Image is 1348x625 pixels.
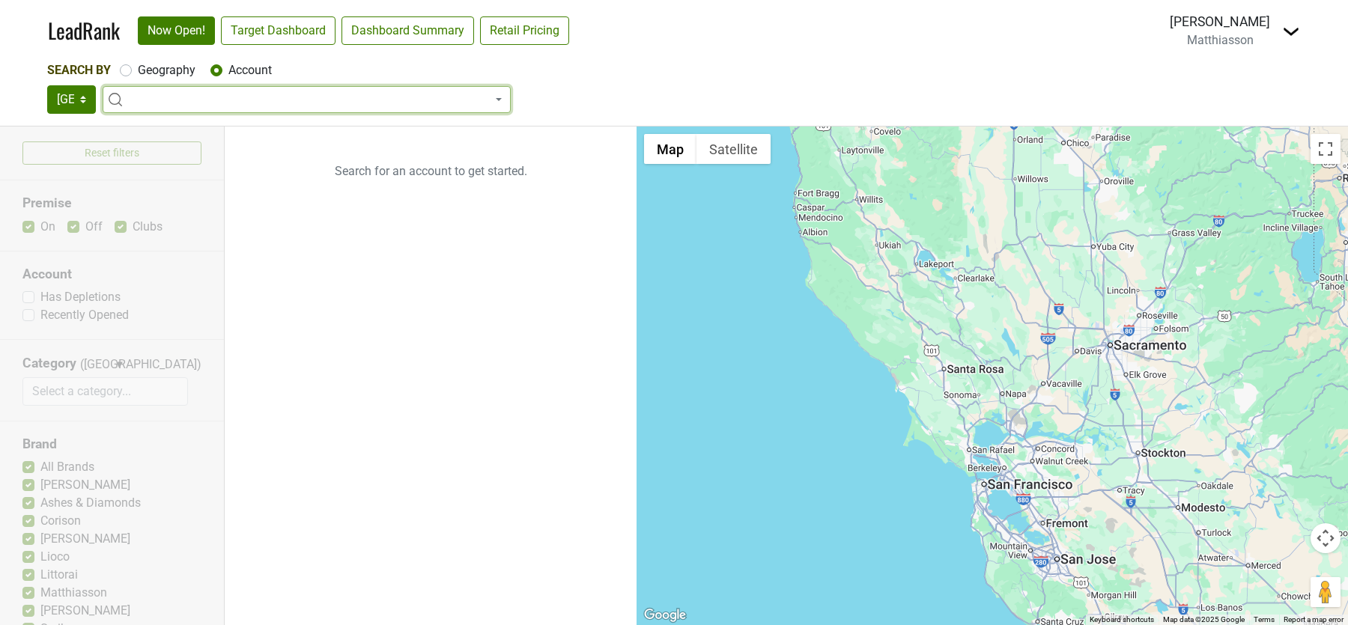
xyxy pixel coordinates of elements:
img: Dropdown Menu [1282,22,1300,40]
button: Keyboard shortcuts [1090,615,1154,625]
a: Open this area in Google Maps (opens a new window) [640,606,690,625]
button: Show street map [644,134,696,164]
p: Search for an account to get started. [225,126,637,216]
a: Terms (opens in new tab) [1254,615,1275,624]
a: Report a map error [1284,615,1344,624]
button: Drag Pegman onto the map to open Street View [1311,577,1341,607]
label: Geography [138,61,195,79]
button: Map camera controls [1311,523,1341,553]
button: Show satellite imagery [696,134,771,164]
a: LeadRank [48,15,120,46]
a: Dashboard Summary [341,16,474,45]
span: Search By [47,63,111,77]
div: [PERSON_NAME] [1170,12,1270,31]
button: Toggle fullscreen view [1311,134,1341,164]
span: Map data ©2025 Google [1163,615,1245,624]
span: Matthiasson [1187,33,1254,47]
a: Now Open! [138,16,215,45]
label: Account [228,61,272,79]
a: Retail Pricing [480,16,569,45]
a: Target Dashboard [221,16,336,45]
img: Google [640,606,690,625]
